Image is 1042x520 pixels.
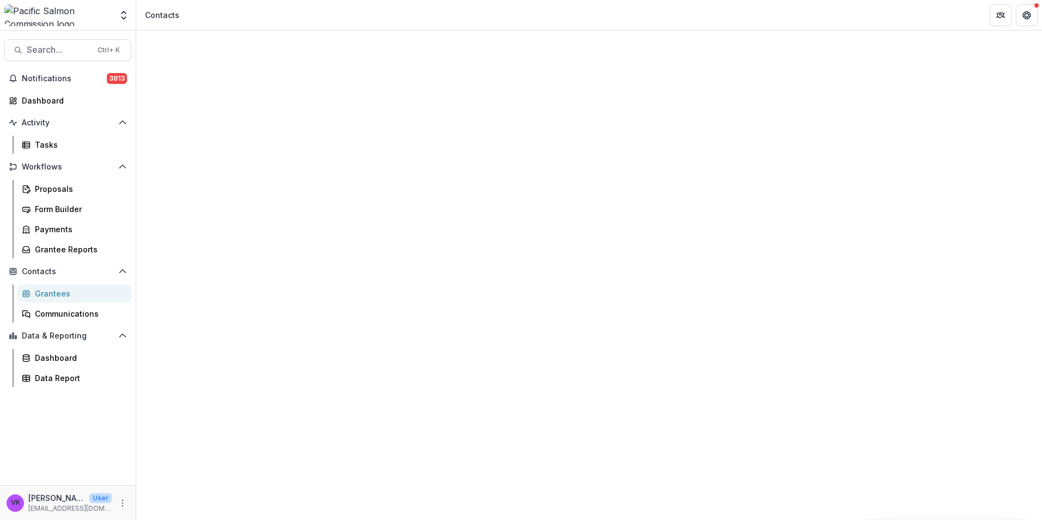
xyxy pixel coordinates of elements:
[22,331,114,341] span: Data & Reporting
[141,7,184,23] nav: breadcrumb
[35,352,123,364] div: Dashboard
[4,70,131,87] button: Notifications3813
[22,118,114,128] span: Activity
[22,95,123,106] div: Dashboard
[89,493,112,503] p: User
[4,158,131,176] button: Open Workflows
[4,92,131,110] a: Dashboard
[17,220,131,238] a: Payments
[17,200,131,218] a: Form Builder
[4,4,112,26] img: Pacific Salmon Commission logo
[17,369,131,387] a: Data Report
[116,497,129,510] button: More
[4,263,131,280] button: Open Contacts
[35,372,123,384] div: Data Report
[28,504,112,513] p: [EMAIL_ADDRESS][DOMAIN_NAME]
[145,9,179,21] div: Contacts
[17,305,131,323] a: Communications
[17,180,131,198] a: Proposals
[1016,4,1038,26] button: Get Help
[22,267,114,276] span: Contacts
[35,308,123,319] div: Communications
[27,45,91,55] span: Search...
[4,39,131,61] button: Search...
[17,240,131,258] a: Grantee Reports
[17,136,131,154] a: Tasks
[22,162,114,172] span: Workflows
[4,114,131,131] button: Open Activity
[35,288,123,299] div: Grantees
[35,244,123,255] div: Grantee Reports
[116,4,131,26] button: Open entity switcher
[11,499,20,506] div: Victor Keong
[17,285,131,303] a: Grantees
[107,73,127,84] span: 3813
[95,44,122,56] div: Ctrl + K
[4,327,131,344] button: Open Data & Reporting
[35,223,123,235] div: Payments
[35,139,123,150] div: Tasks
[35,203,123,215] div: Form Builder
[22,74,107,83] span: Notifications
[17,349,131,367] a: Dashboard
[35,183,123,195] div: Proposals
[28,492,85,504] p: [PERSON_NAME]
[990,4,1011,26] button: Partners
